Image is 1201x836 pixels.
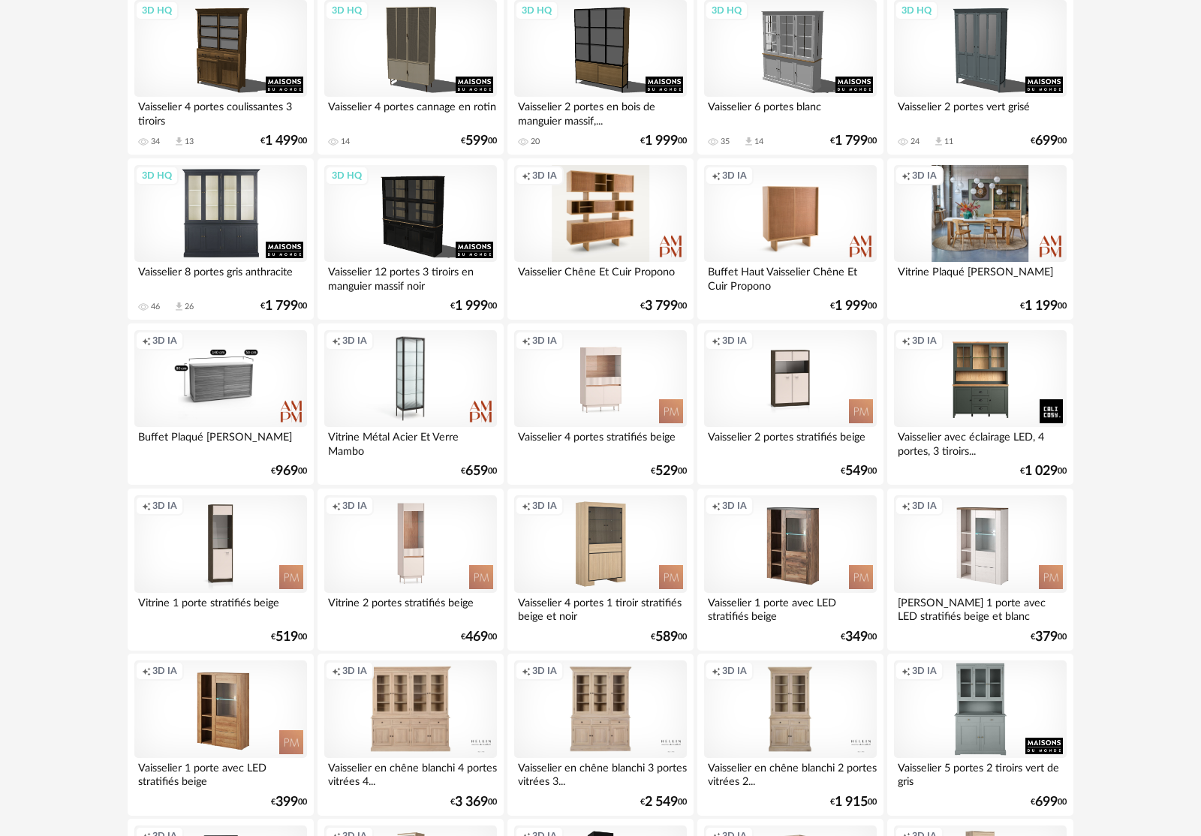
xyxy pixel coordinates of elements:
[128,323,314,486] a: Creation icon 3D IA Buffet Plaqué [PERSON_NAME] €96900
[514,427,687,457] div: Vaisselier 4 portes stratifiés beige
[461,632,497,642] div: € 00
[134,97,307,127] div: Vaisselier 4 portes coulissantes 3 tiroirs
[1020,466,1067,477] div: € 00
[318,323,504,486] a: Creation icon 3D IA Vitrine Métal Acier Et Verre Mambo €65900
[507,489,694,651] a: Creation icon 3D IA Vaisselier 4 portes 1 tiroir stratifiés beige et noir €58900
[522,335,531,347] span: Creation icon
[640,797,687,807] div: € 00
[532,500,557,512] span: 3D IA
[173,301,185,312] span: Download icon
[128,489,314,651] a: Creation icon 3D IA Vitrine 1 porte stratifiés beige €51900
[704,97,877,127] div: Vaisselier 6 portes blanc
[722,500,747,512] span: 3D IA
[341,137,350,147] div: 14
[324,97,497,127] div: Vaisselier 4 portes cannage en rotin
[142,335,151,347] span: Creation icon
[1031,136,1067,146] div: € 00
[135,1,179,20] div: 3D HQ
[531,137,540,147] div: 20
[265,301,298,311] span: 1 799
[134,427,307,457] div: Buffet Plaqué [PERSON_NAME]
[455,797,488,807] span: 3 369
[933,136,944,147] span: Download icon
[912,500,937,512] span: 3D IA
[185,137,194,147] div: 13
[697,323,883,486] a: Creation icon 3D IA Vaisselier 2 portes stratifiés beige €54900
[275,797,298,807] span: 399
[705,1,748,20] div: 3D HQ
[712,500,721,512] span: Creation icon
[704,758,877,788] div: Vaisselier en chêne blanchi 2 portes vitrées 2...
[522,170,531,182] span: Creation icon
[514,97,687,127] div: Vaisselier 2 portes en bois de manguier massif,...
[151,302,160,312] div: 46
[845,632,868,642] span: 349
[1025,466,1058,477] span: 1 029
[507,158,694,320] a: Creation icon 3D IA Vaisselier Chêne Et Cuir Propono €3 79900
[450,301,497,311] div: € 00
[318,158,504,320] a: 3D HQ Vaisselier 12 portes 3 tiroirs en manguier massif noir €1 99900
[532,170,557,182] span: 3D IA
[697,654,883,816] a: Creation icon 3D IA Vaisselier en chêne blanchi 2 portes vitrées 2... €1 91500
[704,427,877,457] div: Vaisselier 2 portes stratifiés beige
[342,665,367,677] span: 3D IA
[835,301,868,311] span: 1 999
[655,632,678,642] span: 589
[152,335,177,347] span: 3D IA
[704,262,877,292] div: Buffet Haut Vaisselier Chêne Et Cuir Propono
[134,758,307,788] div: Vaisselier 1 porte avec LED stratifiés beige
[1031,797,1067,807] div: € 00
[450,797,497,807] div: € 00
[911,137,920,147] div: 24
[845,466,868,477] span: 549
[318,654,504,816] a: Creation icon 3D IA Vaisselier en chêne blanchi 4 portes vitrées 4... €3 36900
[894,593,1067,623] div: [PERSON_NAME] 1 porte avec LED stratifiés beige et blanc
[894,758,1067,788] div: Vaisselier 5 portes 2 tiroirs vert de gris
[835,797,868,807] span: 1 915
[128,654,314,816] a: Creation icon 3D IA Vaisselier 1 porte avec LED stratifiés beige €39900
[342,335,367,347] span: 3D IA
[134,262,307,292] div: Vaisselier 8 portes gris anthracite
[912,170,937,182] span: 3D IA
[712,335,721,347] span: Creation icon
[271,632,307,642] div: € 00
[275,632,298,642] span: 519
[173,136,185,147] span: Download icon
[152,665,177,677] span: 3D IA
[640,301,687,311] div: € 00
[1031,632,1067,642] div: € 00
[651,466,687,477] div: € 00
[514,758,687,788] div: Vaisselier en chêne blanchi 3 portes vitrées 3...
[655,466,678,477] span: 529
[902,500,911,512] span: Creation icon
[455,301,488,311] span: 1 999
[324,758,497,788] div: Vaisselier en chêne blanchi 4 portes vitrées 4...
[128,158,314,320] a: 3D HQ Vaisselier 8 portes gris anthracite 46 Download icon 26 €1 79900
[722,170,747,182] span: 3D IA
[830,797,877,807] div: € 00
[324,262,497,292] div: Vaisselier 12 portes 3 tiroirs en manguier massif noir
[722,335,747,347] span: 3D IA
[841,632,877,642] div: € 00
[712,170,721,182] span: Creation icon
[894,97,1067,127] div: Vaisselier 2 portes vert grisé
[324,593,497,623] div: Vitrine 2 portes stratifiés beige
[522,500,531,512] span: Creation icon
[722,665,747,677] span: 3D IA
[651,632,687,642] div: € 00
[325,1,369,20] div: 3D HQ
[325,166,369,185] div: 3D HQ
[271,797,307,807] div: € 00
[514,593,687,623] div: Vaisselier 4 portes 1 tiroir stratifiés beige et noir
[461,466,497,477] div: € 00
[275,466,298,477] span: 969
[1025,301,1058,311] span: 1 199
[902,170,911,182] span: Creation icon
[1035,632,1058,642] span: 379
[887,323,1073,486] a: Creation icon 3D IA Vaisselier avec éclairage LED, 4 portes, 3 tiroirs... €1 02900
[697,489,883,651] a: Creation icon 3D IA Vaisselier 1 porte avec LED stratifiés beige €34900
[260,301,307,311] div: € 00
[152,500,177,512] span: 3D IA
[645,797,678,807] span: 2 549
[332,335,341,347] span: Creation icon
